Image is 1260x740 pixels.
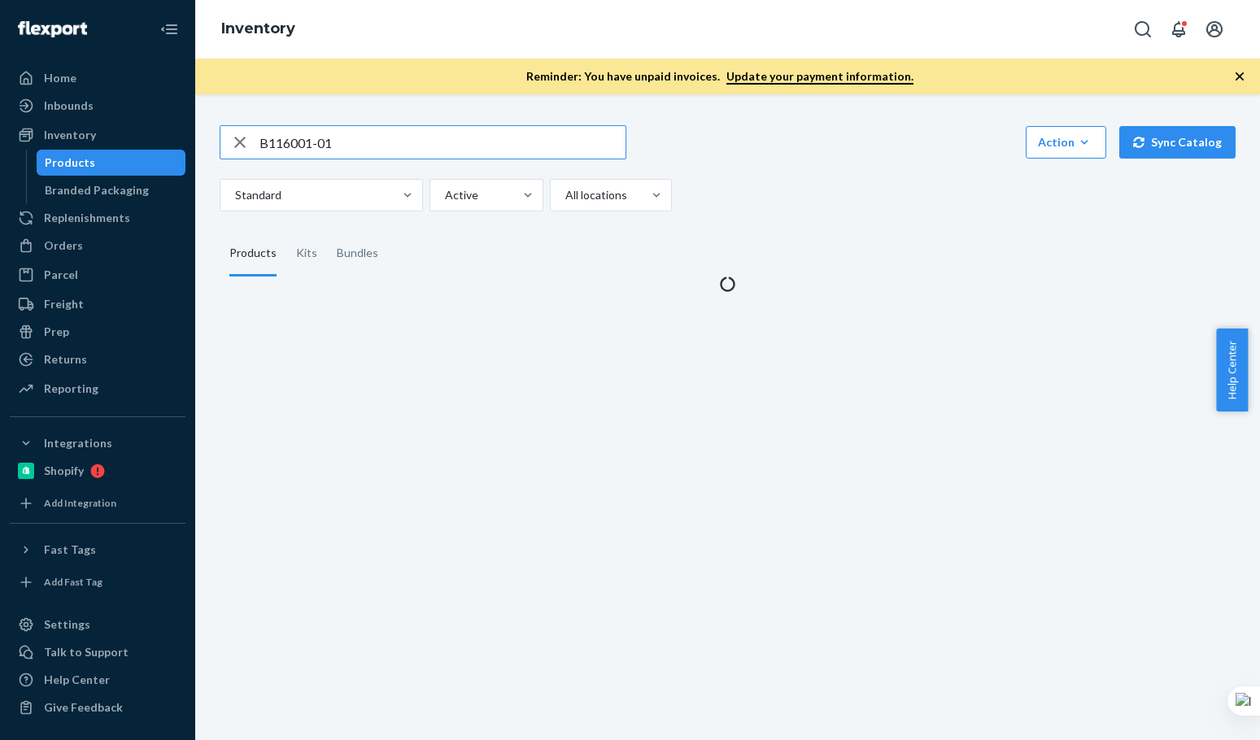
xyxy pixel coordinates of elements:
a: Reporting [10,376,185,402]
div: Add Fast Tag [44,575,102,589]
a: Freight [10,291,185,317]
div: Prep [44,324,69,340]
a: Replenishments [10,205,185,231]
button: Action [1026,126,1106,159]
div: Replenishments [44,210,130,226]
a: Branded Packaging [37,177,186,203]
div: Returns [44,351,87,368]
div: Products [45,155,95,171]
a: Settings [10,612,185,638]
input: Active [443,187,445,203]
button: Open Search Box [1127,13,1159,46]
button: Close Navigation [153,13,185,46]
a: Returns [10,346,185,372]
input: Search inventory by name or sku [259,126,626,159]
a: Help Center [10,667,185,693]
div: Branded Packaging [45,182,149,198]
button: Fast Tags [10,537,185,563]
div: Kits [296,231,317,276]
button: Help Center [1216,329,1248,411]
input: Standard [233,187,235,203]
div: Talk to Support [44,644,129,660]
div: Settings [44,616,90,633]
div: Shopify [44,463,84,479]
p: Reminder: You have unpaid invoices. [526,68,913,85]
div: Parcel [44,267,78,283]
div: Fast Tags [44,542,96,558]
a: Update your payment information. [726,69,913,85]
div: Integrations [44,435,112,451]
div: Products [229,231,277,276]
a: Prep [10,319,185,345]
a: Inventory [221,20,295,37]
input: All locations [564,187,565,203]
a: Orders [10,233,185,259]
div: Give Feedback [44,699,123,716]
a: Inventory [10,122,185,148]
div: Orders [44,237,83,254]
button: Open account menu [1198,13,1231,46]
div: Freight [44,296,84,312]
div: Reporting [44,381,98,397]
button: Open notifications [1162,13,1195,46]
button: Integrations [10,430,185,456]
div: Add Integration [44,496,116,510]
a: Shopify [10,458,185,484]
div: Inventory [44,127,96,143]
div: Inbounds [44,98,94,114]
a: Add Fast Tag [10,569,185,595]
a: Talk to Support [10,639,185,665]
a: Products [37,150,186,176]
a: Home [10,65,185,91]
div: Action [1038,134,1094,150]
div: Home [44,70,76,86]
button: Sync Catalog [1119,126,1236,159]
ol: breadcrumbs [208,6,308,53]
div: Help Center [44,672,110,688]
a: Inbounds [10,93,185,119]
a: Parcel [10,262,185,288]
div: Bundles [337,231,378,276]
img: Flexport logo [18,21,87,37]
button: Give Feedback [10,694,185,720]
a: Add Integration [10,490,185,516]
